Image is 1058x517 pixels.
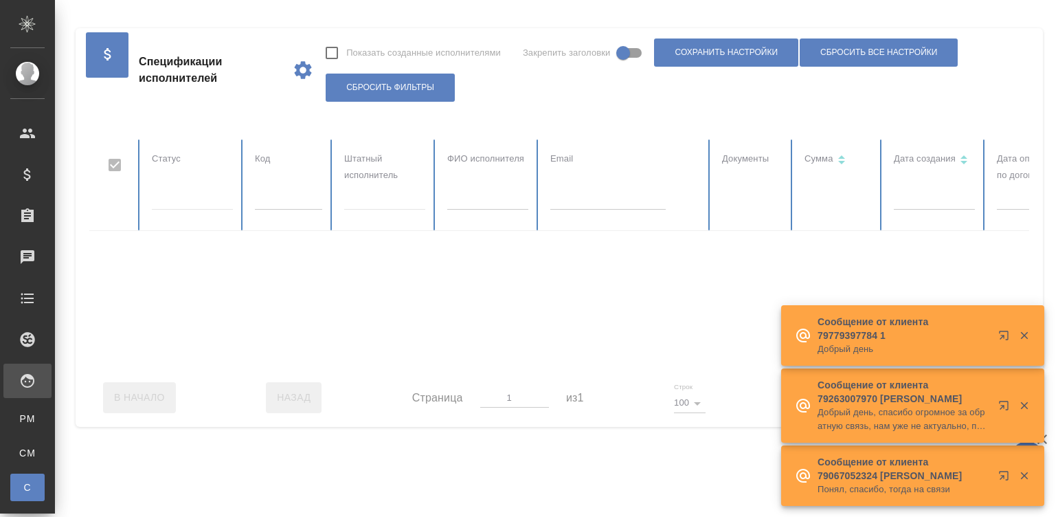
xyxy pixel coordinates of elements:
button: Сбросить фильтры [326,74,455,102]
p: Понял, спасибо, тогда на связи [818,483,989,496]
button: Сбросить все настройки [800,38,958,67]
p: Сообщение от клиента 79263007970 [PERSON_NAME] [818,378,989,406]
p: Сообщение от клиента 79779397784 1 [818,315,989,342]
a: PM [10,405,45,432]
button: Открыть в новой вкладке [990,392,1023,425]
span: Показать созданные исполнителями [346,46,501,60]
span: Сбросить все настройки [820,47,937,58]
span: Спецификации исполнителей [139,54,281,87]
span: PM [17,412,38,426]
button: Открыть в новой вкладке [990,462,1023,495]
span: Сохранить настройки [675,47,778,58]
span: С [17,481,38,494]
span: Закрепить заголовки [523,46,611,60]
button: Закрыть [1010,470,1038,482]
p: Сообщение от клиента 79067052324 [PERSON_NAME] [818,455,989,483]
p: Добрый день [818,342,989,356]
p: Добрый день, спасибо огромное за обратную связь, нам уже не актуально, простите🙏 [818,406,989,433]
button: Закрыть [1010,329,1038,342]
a: CM [10,439,45,467]
a: С [10,474,45,501]
button: Закрыть [1010,399,1038,412]
span: CM [17,446,38,460]
span: Сбросить фильтры [346,82,434,93]
button: Открыть в новой вкладке [990,322,1023,355]
button: Сохранить настройки [654,38,798,67]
